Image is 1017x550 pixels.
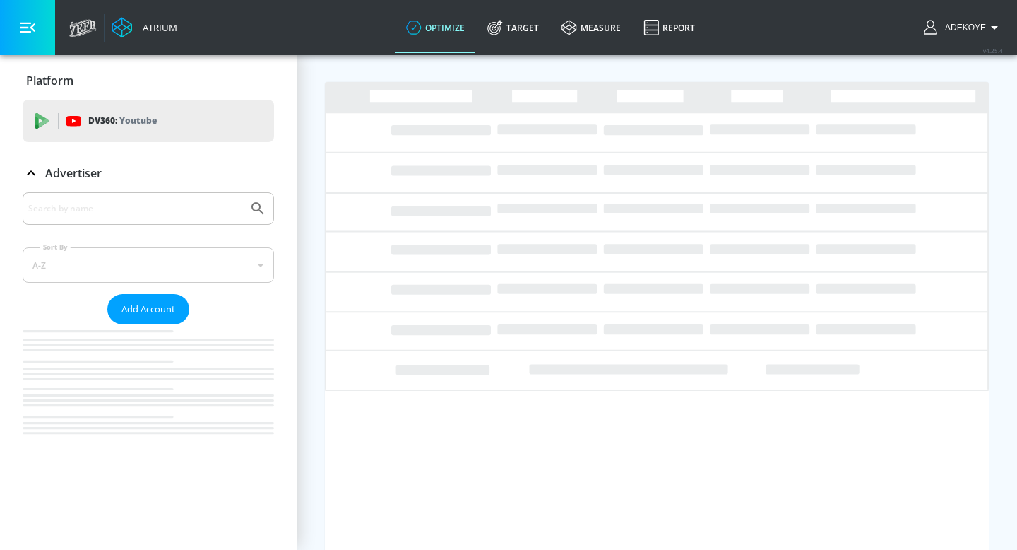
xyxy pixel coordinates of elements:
[632,2,706,53] a: Report
[23,247,274,283] div: A-Z
[924,19,1003,36] button: Adekoye
[107,294,189,324] button: Add Account
[23,61,274,100] div: Platform
[23,192,274,462] div: Advertiser
[26,73,73,88] p: Platform
[137,21,177,34] div: Atrium
[45,165,102,181] p: Advertiser
[88,113,157,129] p: DV360:
[119,113,157,128] p: Youtube
[23,324,274,462] nav: list of Advertiser
[23,100,274,142] div: DV360: Youtube
[476,2,550,53] a: Target
[40,242,71,252] label: Sort By
[939,23,986,33] span: login as: adekoye.oladapo@zefr.com
[121,301,175,317] span: Add Account
[23,153,274,193] div: Advertiser
[28,199,242,218] input: Search by name
[983,47,1003,54] span: v 4.25.4
[112,17,177,38] a: Atrium
[550,2,632,53] a: measure
[395,2,476,53] a: optimize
